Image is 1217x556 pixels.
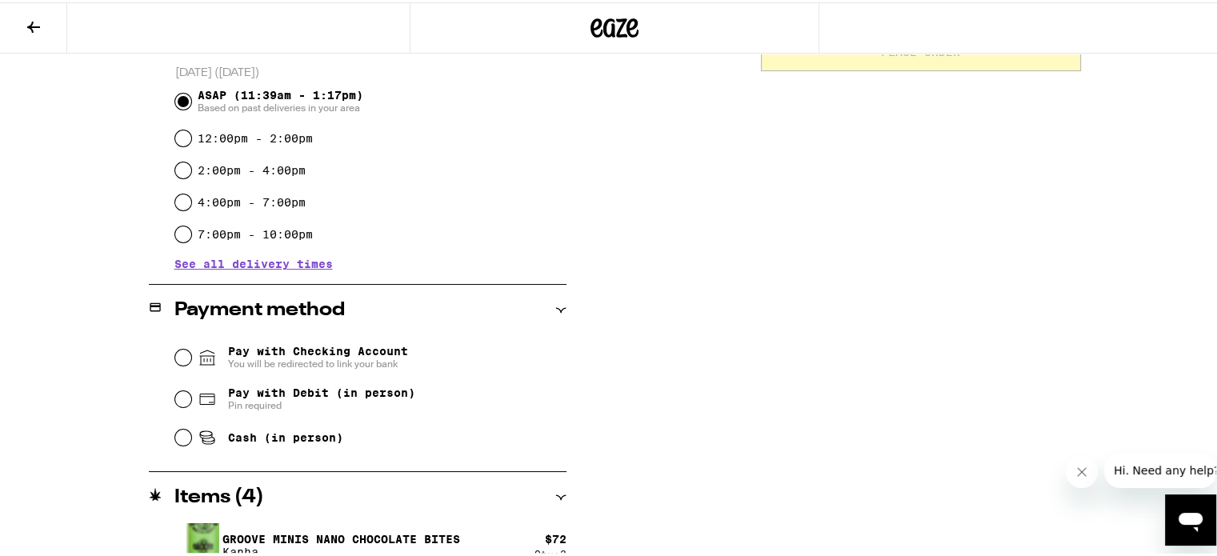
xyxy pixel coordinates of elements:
label: 2:00pm - 4:00pm [198,162,306,174]
h2: Items ( 4 ) [174,486,264,505]
span: Pay with Debit (in person) [228,384,415,397]
p: Kanha [222,543,460,556]
span: Cash (in person) [228,429,343,442]
span: Place Order [881,44,960,55]
span: You will be redirected to link your bank [228,355,408,368]
iframe: Button to launch messaging window [1165,492,1216,543]
label: 7:00pm - 10:00pm [198,226,313,238]
span: ASAP (11:39am - 1:17pm) [198,86,363,112]
p: [DATE] ([DATE]) [175,63,566,78]
h2: Payment method [174,298,345,318]
span: Pin required [228,397,415,410]
div: $ 72 [545,530,566,543]
iframe: Close message [1066,454,1098,486]
span: Hi. Need any help? [10,11,115,24]
button: See all delivery times [174,256,333,267]
p: Groove Minis Nano Chocolate Bites [222,530,460,543]
span: Based on past deliveries in your area [198,99,363,112]
iframe: Message from company [1104,450,1216,486]
label: 12:00pm - 2:00pm [198,130,313,142]
span: Pay with Checking Account [228,342,408,368]
label: 4:00pm - 7:00pm [198,194,306,206]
